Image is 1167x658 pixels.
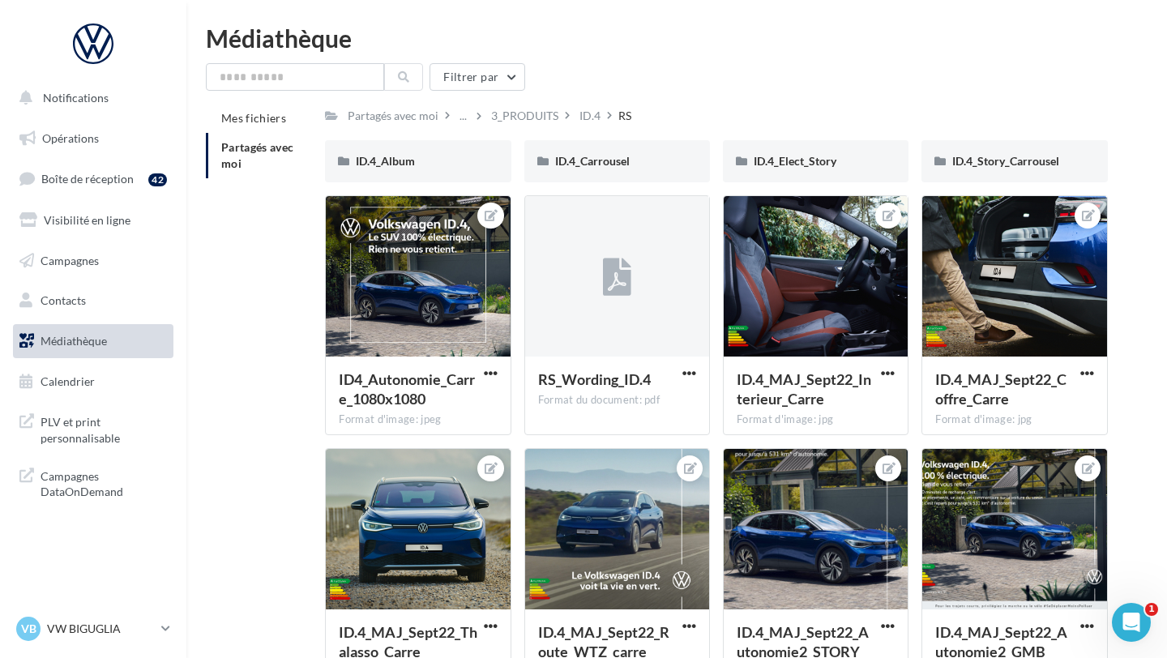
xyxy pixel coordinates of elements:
div: RS [618,108,631,124]
div: ... [456,105,470,127]
span: Campagnes [41,253,99,267]
span: Boîte de réception [41,172,134,186]
span: Médiathèque [41,334,107,348]
a: Campagnes DataOnDemand [10,459,177,506]
span: 1 [1145,603,1158,616]
span: Notifications [43,91,109,105]
a: Calendrier [10,365,177,399]
span: ID.4_Elect_Story [754,154,836,168]
button: Notifications [10,81,170,115]
span: ID.4_MAJ_Sept22_Interieur_Carre [737,370,871,408]
a: Contacts [10,284,177,318]
div: Partagés avec moi [348,108,438,124]
span: Calendrier [41,374,95,388]
a: Boîte de réception42 [10,161,177,196]
div: Format du document: pdf [538,393,696,408]
span: Partagés avec moi [221,140,294,170]
iframe: Intercom live chat [1112,603,1151,642]
div: 3_PRODUITS [491,108,558,124]
span: Visibilité en ligne [44,213,130,227]
a: Campagnes [10,244,177,278]
span: VB [21,621,36,637]
span: ID.4_Story_Carrousel [952,154,1059,168]
button: Filtrer par [430,63,525,91]
a: Médiathèque [10,324,177,358]
a: PLV et print personnalisable [10,404,177,452]
span: Campagnes DataOnDemand [41,465,167,500]
span: Contacts [41,293,86,307]
span: ID4_Autonomie_Carre_1080x1080 [339,370,475,408]
div: Format d'image: jpeg [339,412,497,427]
div: Format d'image: jpg [935,412,1093,427]
div: ID.4 [579,108,601,124]
span: PLV et print personnalisable [41,411,167,446]
span: ID.4_Album [356,154,415,168]
span: RS_Wording_ID.4 [538,370,651,388]
span: ID.4_MAJ_Sept22_Coffre_Carre [935,370,1067,408]
a: Opérations [10,122,177,156]
div: Format d'image: jpg [737,412,895,427]
span: ID.4_Carrousel [555,154,630,168]
a: Visibilité en ligne [10,203,177,237]
div: 42 [148,173,167,186]
span: Mes fichiers [221,111,286,125]
a: VB VW BIGUGLIA [13,613,173,644]
div: Médiathèque [206,26,1148,50]
p: VW BIGUGLIA [47,621,155,637]
span: Opérations [42,131,99,145]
